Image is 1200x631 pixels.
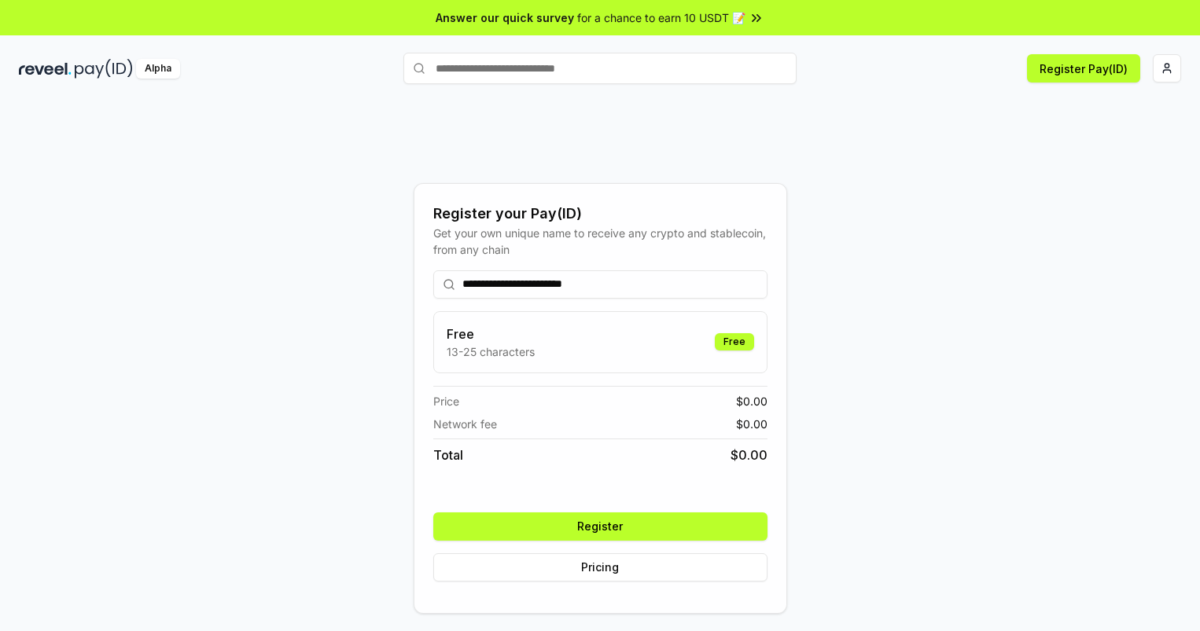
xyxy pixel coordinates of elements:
[736,393,767,409] span: $ 0.00
[577,9,745,26] span: for a chance to earn 10 USDT 📝
[447,343,535,360] p: 13-25 characters
[75,59,133,79] img: pay_id
[433,203,767,225] div: Register your Pay(ID)
[433,393,459,409] span: Price
[736,416,767,432] span: $ 0.00
[447,325,535,343] h3: Free
[1027,54,1140,83] button: Register Pay(ID)
[433,225,767,258] div: Get your own unique name to receive any crypto and stablecoin, from any chain
[136,59,180,79] div: Alpha
[436,9,574,26] span: Answer our quick survey
[19,59,72,79] img: reveel_dark
[433,553,767,581] button: Pricing
[715,333,754,350] div: Free
[731,446,767,464] span: $ 0.00
[433,416,497,432] span: Network fee
[433,512,767,541] button: Register
[433,446,463,464] span: Total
